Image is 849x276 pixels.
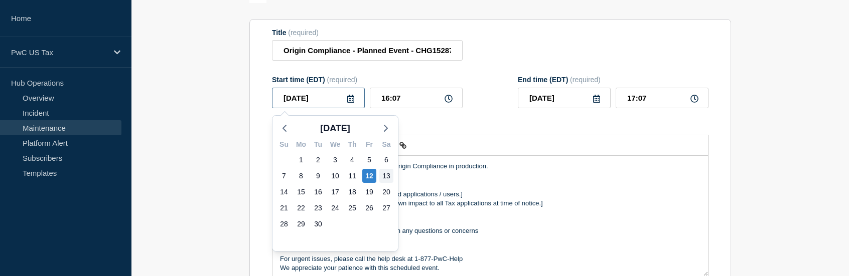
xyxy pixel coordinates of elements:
[272,76,463,84] div: Start time (EDT)
[311,153,325,167] div: Tuesday, Sep 2, 2025
[280,263,700,272] p: We appreciate your patience with this scheduled event.
[310,139,327,152] div: Tu
[280,217,700,226] p: Contact Information
[277,217,291,231] div: Sunday, Sep 28, 2025
[345,169,359,183] div: Thursday, Sep 11, 2025
[288,29,319,37] span: (required)
[379,153,393,167] div: Saturday, Sep 6, 2025
[294,217,308,231] div: Monday, Sep 29, 2025
[280,180,700,189] p: Business Impact
[379,185,393,199] div: Saturday, Sep 20, 2025
[345,185,359,199] div: Thursday, Sep 18, 2025
[280,236,700,245] p: [EMAIL_ADDRESS][DOMAIN_NAME]
[328,153,342,167] div: Wednesday, Sep 3, 2025
[275,139,293,152] div: Su
[316,121,354,136] button: [DATE]
[277,169,291,183] div: Sunday, Sep 7, 2025
[294,169,308,183] div: Monday, Sep 8, 2025
[294,185,308,199] div: Monday, Sep 15, 2025
[293,139,310,152] div: Mo
[379,201,393,215] div: Saturday, Sep 27, 2025
[11,48,107,57] p: PwC US Tax
[378,139,395,152] div: Sa
[272,29,463,37] div: Title
[294,153,308,167] div: Monday, Sep 1, 2025
[518,76,709,84] div: End time (EDT)
[344,139,361,152] div: Th
[362,201,376,215] div: Friday, Sep 26, 2025
[311,185,325,199] div: Tuesday, Sep 16, 2025
[280,226,700,235] p: Please reach out to the support team with any questions or concerns
[272,123,709,131] div: Message
[518,88,611,108] input: YYYY-MM-DD
[345,201,359,215] div: Thursday, Sep 25, 2025
[327,76,358,84] span: (required)
[294,201,308,215] div: Monday, Sep 22, 2025
[280,190,700,199] p: [A brief overview of the event and affected applications / users.]
[362,169,376,183] div: Friday, Sep 12, 2025
[272,88,365,108] input: YYYY-MM-DD
[272,156,708,276] div: Message
[361,139,378,152] div: Fr
[379,169,393,183] div: Saturday, Sep 13, 2025
[396,139,410,151] button: Toggle link
[362,185,376,199] div: Friday, Sep 19, 2025
[345,153,359,167] div: Thursday, Sep 4, 2025
[570,76,601,84] span: (required)
[328,201,342,215] div: Wednesday, Sep 24, 2025
[311,217,325,231] div: Tuesday, Sep 30, 2025
[272,40,463,61] input: Title
[320,121,350,136] span: [DATE]
[616,88,709,108] input: HH:MM
[311,201,325,215] div: Tuesday, Sep 23, 2025
[327,139,344,152] div: We
[277,185,291,199] div: Sunday, Sep 14, 2025
[277,201,291,215] div: Sunday, Sep 21, 2025
[280,254,700,263] p: For urgent issues, please call the help desk at 1-877-PwC-Help
[280,199,700,208] p: [Brief but complete description of the known impact to all Tax applications at time of notice.]
[328,185,342,199] div: Wednesday, Sep 17, 2025
[328,169,342,183] div: Wednesday, Sep 10, 2025
[370,88,463,108] input: HH:MM
[362,153,376,167] div: Friday, Sep 5, 2025
[311,169,325,183] div: Tuesday, Sep 9, 2025
[280,162,700,171] p: There will be a planned event affecting Origin Compliance in production.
